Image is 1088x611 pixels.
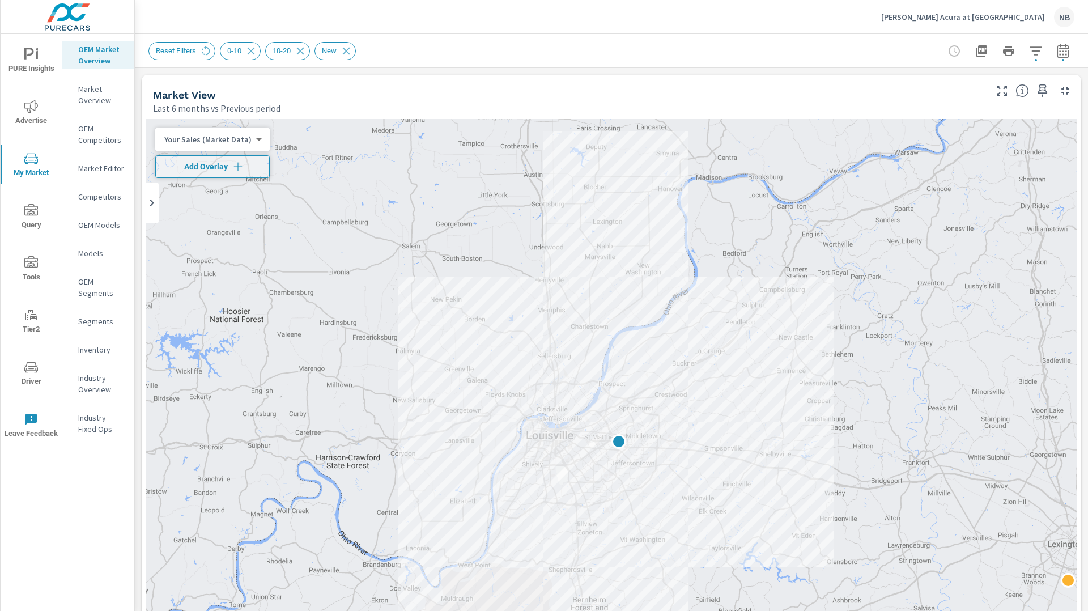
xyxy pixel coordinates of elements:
[1,34,62,451] div: nav menu
[78,412,125,435] p: Industry Fixed Ops
[62,120,134,148] div: OEM Competitors
[62,41,134,69] div: OEM Market Overview
[62,341,134,358] div: Inventory
[1025,40,1047,62] button: Apply Filters
[62,188,134,205] div: Competitors
[4,152,58,180] span: My Market
[78,83,125,106] p: Market Overview
[997,40,1020,62] button: Print Report
[62,313,134,330] div: Segments
[1034,82,1052,100] span: Save this to your personalized report
[1056,82,1074,100] button: Minimize Widget
[220,46,248,55] span: 0-10
[881,12,1045,22] p: [PERSON_NAME] Acura at [GEOGRAPHIC_DATA]
[155,155,270,178] button: Add Overlay
[4,100,58,128] span: Advertise
[62,160,134,177] div: Market Editor
[78,44,125,66] p: OEM Market Overview
[4,48,58,75] span: PURE Insights
[62,80,134,109] div: Market Overview
[148,42,215,60] div: Reset Filters
[62,409,134,438] div: Industry Fixed Ops
[78,123,125,146] p: OEM Competitors
[78,372,125,395] p: Industry Overview
[153,101,280,115] p: Last 6 months vs Previous period
[4,360,58,388] span: Driver
[4,413,58,440] span: Leave Feedback
[1015,84,1029,97] span: Find the biggest opportunities in your market for your inventory. Understand by postal code where...
[266,46,297,55] span: 10-20
[78,248,125,259] p: Models
[314,42,356,60] div: New
[970,40,993,62] button: "Export Report to PDF"
[149,46,203,55] span: Reset Filters
[62,245,134,262] div: Models
[62,273,134,302] div: OEM Segments
[993,82,1011,100] button: Make Fullscreen
[315,46,343,55] span: New
[62,370,134,398] div: Industry Overview
[78,219,125,231] p: OEM Models
[4,204,58,232] span: Query
[1054,7,1074,27] div: NB
[62,217,134,234] div: OEM Models
[153,89,216,101] h5: Market View
[1052,40,1074,62] button: Select Date Range
[160,161,265,172] span: Add Overlay
[78,191,125,202] p: Competitors
[78,276,125,299] p: OEM Segments
[265,42,310,60] div: 10-20
[78,316,125,327] p: Segments
[4,256,58,284] span: Tools
[78,163,125,174] p: Market Editor
[4,308,58,336] span: Tier2
[78,344,125,355] p: Inventory
[220,42,261,60] div: 0-10
[155,134,261,145] div: Your Sales (Market Data)
[164,134,252,145] p: Your Sales (Market Data)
